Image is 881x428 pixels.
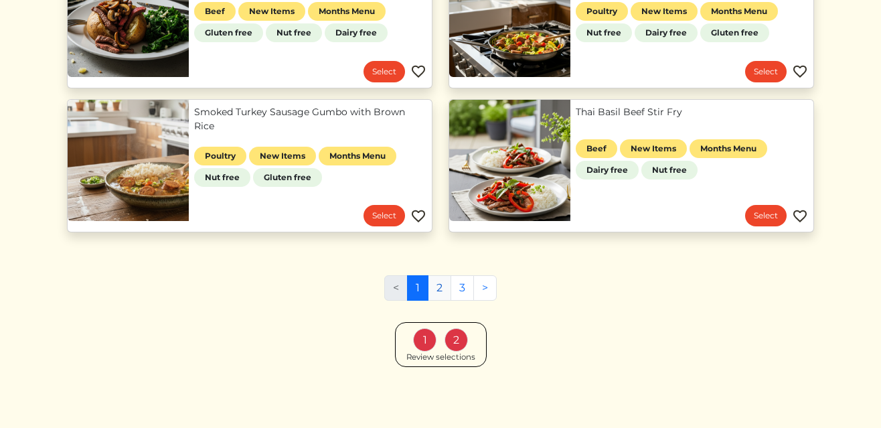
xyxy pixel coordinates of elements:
[410,64,426,80] img: Favorite menu item
[194,105,426,133] a: Smoked Turkey Sausage Gumbo with Brown Rice
[473,275,497,301] a: Next
[451,275,474,301] a: 3
[745,61,787,82] a: Select
[792,208,808,224] img: Favorite menu item
[395,322,487,367] a: 1 2 Review selections
[410,208,426,224] img: Favorite menu item
[576,105,808,119] a: Thai Basil Beef Stir Fry
[407,275,428,301] a: 1
[745,205,787,226] a: Select
[364,61,405,82] a: Select
[406,352,475,364] div: Review selections
[428,275,451,301] a: 2
[445,328,468,352] div: 2
[364,205,405,226] a: Select
[792,64,808,80] img: Favorite menu item
[384,275,497,311] nav: Pages
[413,328,436,352] div: 1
